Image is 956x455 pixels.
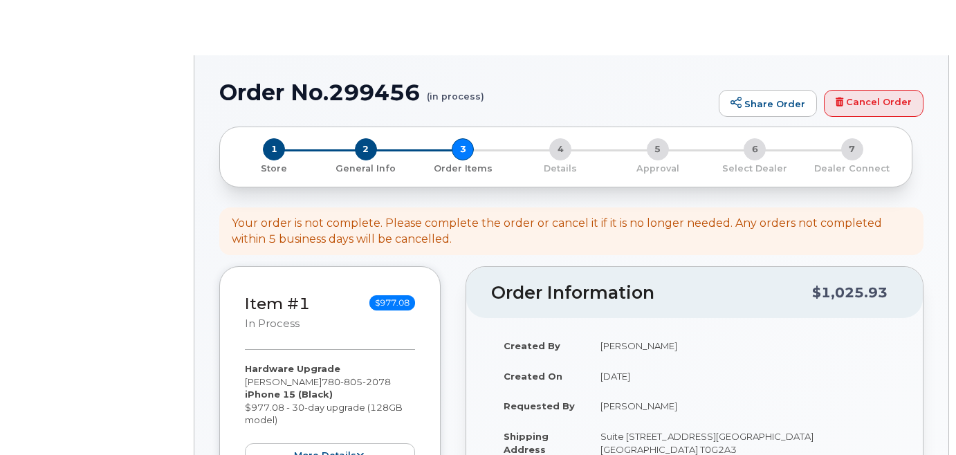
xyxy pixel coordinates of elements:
p: General Info [323,162,410,175]
td: [PERSON_NAME] [588,391,898,421]
span: 2 [355,138,377,160]
strong: Shipping Address [504,431,549,455]
a: Item #1 [245,294,310,313]
strong: Created By [504,340,560,351]
span: $977.08 [369,295,415,310]
div: Your order is not complete. Please complete the order or cancel it if it is no longer needed. Any... [232,216,911,248]
h1: Order No.299456 [219,80,712,104]
td: [DATE] [588,361,898,391]
a: Share Order [719,90,817,118]
span: 1 [263,138,285,160]
p: Store [237,162,312,175]
span: 805 [340,376,362,387]
strong: Created On [504,371,562,382]
strong: iPhone 15 (Black) [245,389,333,400]
h2: Order Information [491,284,812,303]
small: (in process) [427,80,484,102]
span: 780 [322,376,391,387]
strong: Hardware Upgrade [245,363,340,374]
span: 2078 [362,376,391,387]
strong: Requested By [504,400,575,411]
a: 2 General Info [318,160,415,175]
small: in process [245,317,300,330]
div: $1,025.93 [812,279,888,306]
a: 1 Store [231,160,318,175]
a: Cancel Order [824,90,923,118]
td: [PERSON_NAME] [588,331,898,361]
